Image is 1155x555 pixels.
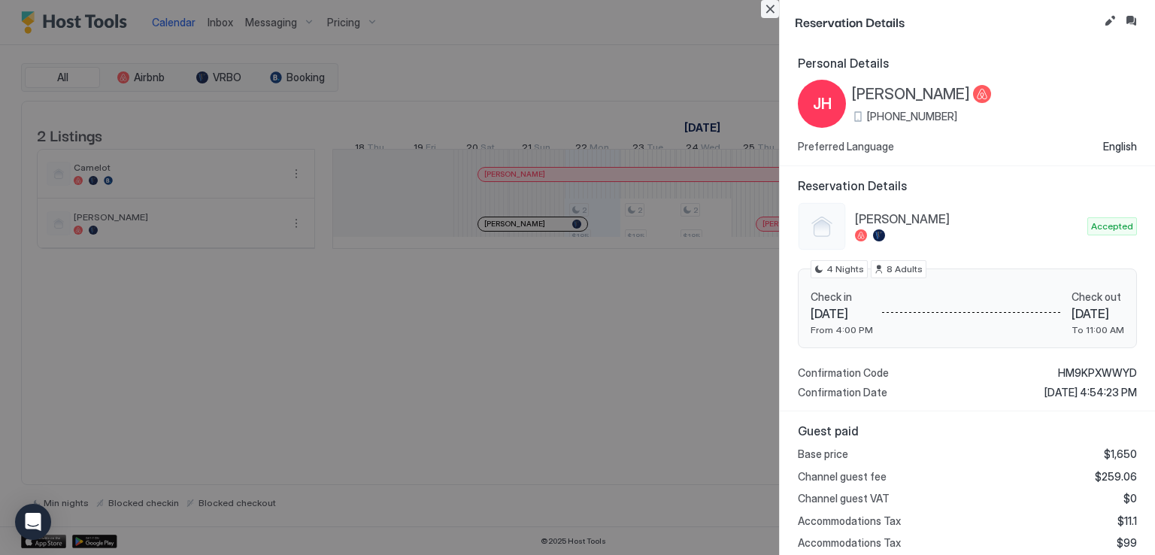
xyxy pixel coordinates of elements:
span: JH [813,92,832,115]
button: Inbox [1122,12,1140,30]
span: $259.06 [1095,470,1137,484]
span: Reservation Details [798,178,1137,193]
span: Reservation Details [795,12,1098,31]
span: [PHONE_NUMBER] [867,110,957,123]
span: Guest paid [798,423,1137,438]
span: Confirmation Code [798,366,889,380]
span: Accommodations Tax [798,536,901,550]
span: $99 [1117,536,1137,550]
span: [DATE] [1072,306,1124,321]
span: English [1103,140,1137,153]
button: Edit reservation [1101,12,1119,30]
span: HM9KPXWWYD [1058,366,1137,380]
span: Confirmation Date [798,386,887,399]
span: $0 [1123,492,1137,505]
span: Personal Details [798,56,1137,71]
span: [DATE] 4:54:23 PM [1044,386,1137,399]
span: Accepted [1091,220,1133,233]
span: [PERSON_NAME] [855,211,1081,226]
span: $1,650 [1104,447,1137,461]
span: To 11:00 AM [1072,324,1124,335]
span: [PERSON_NAME] [852,85,970,104]
span: Check out [1072,290,1124,304]
div: Open Intercom Messenger [15,504,51,540]
span: From 4:00 PM [811,324,873,335]
span: Accommodations Tax [798,514,901,528]
span: Channel guest fee [798,470,887,484]
span: 4 Nights [826,262,864,276]
span: Preferred Language [798,140,894,153]
span: $11.1 [1117,514,1137,528]
span: Base price [798,447,848,461]
span: Channel guest VAT [798,492,890,505]
span: 8 Adults [887,262,923,276]
span: Check in [811,290,873,304]
span: [DATE] [811,306,873,321]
